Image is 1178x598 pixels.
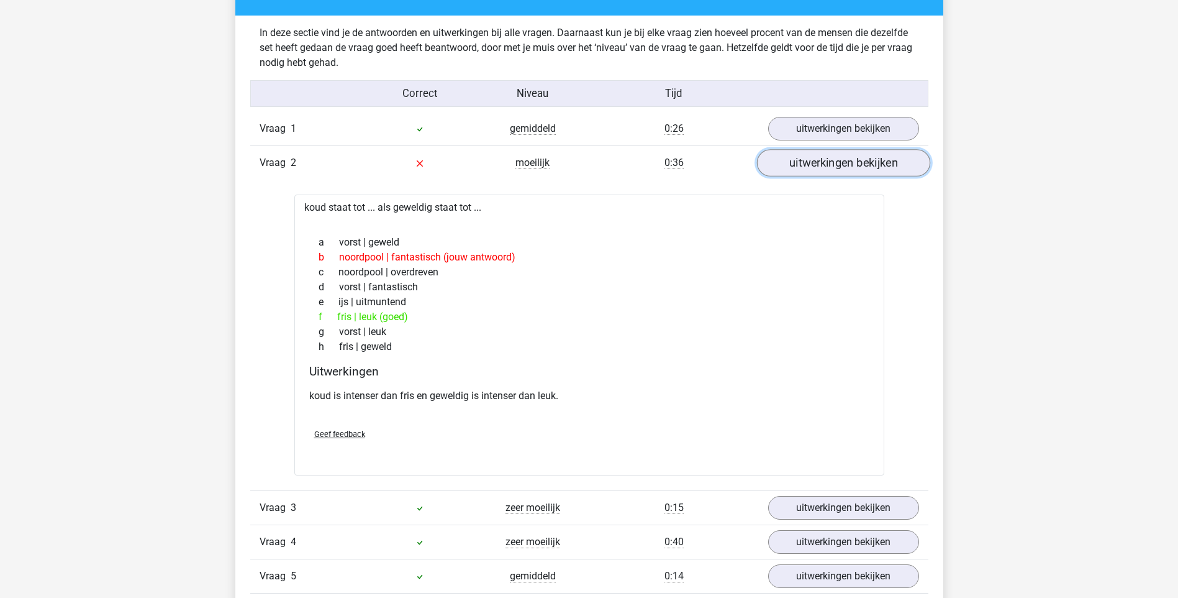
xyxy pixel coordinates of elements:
span: gemiddeld [510,122,556,135]
span: f [319,310,337,324]
span: 0:36 [664,157,684,169]
div: vorst | fantastisch [309,280,869,295]
span: Vraag [260,500,291,515]
span: 5 [291,570,296,582]
span: 0:14 [664,570,684,582]
p: koud is intenser dan fris en geweldig is intenser dan leuk. [309,389,869,403]
span: 2 [291,157,296,168]
div: Niveau [476,86,589,101]
div: In deze sectie vind je de antwoorden en uitwerkingen bij alle vragen. Daarnaast kun je bij elke v... [250,25,928,70]
span: 3 [291,502,296,513]
div: vorst | leuk [309,324,869,339]
a: uitwerkingen bekijken [768,496,919,520]
span: h [319,339,339,354]
a: uitwerkingen bekijken [768,117,919,140]
div: noordpool | overdreven [309,265,869,280]
span: moeilijk [515,157,550,169]
span: 0:40 [664,536,684,548]
span: Geef feedback [314,430,365,439]
div: Tijd [589,86,758,101]
span: a [319,235,339,250]
div: noordpool | fantastisch (jouw antwoord) [309,250,869,265]
span: 1 [291,122,296,134]
a: uitwerkingen bekijken [768,564,919,588]
span: g [319,324,339,339]
span: c [319,265,338,280]
a: uitwerkingen bekijken [768,530,919,554]
a: uitwerkingen bekijken [756,149,930,177]
span: gemiddeld [510,570,556,582]
div: ijs | uitmuntend [309,295,869,310]
span: b [319,250,339,265]
span: 4 [291,536,296,548]
div: fris | geweld [309,339,869,354]
div: Correct [363,86,476,101]
span: Vraag [260,569,291,584]
span: Vraag [260,155,291,170]
span: 0:15 [664,502,684,514]
span: Vraag [260,535,291,550]
h4: Uitwerkingen [309,364,869,379]
span: Vraag [260,121,291,136]
span: d [319,280,339,295]
div: koud staat tot ... als geweldig staat tot ... [294,195,884,476]
span: e [319,295,338,310]
span: zeer moeilijk [505,536,560,548]
span: zeer moeilijk [505,502,560,514]
div: vorst | geweld [309,235,869,250]
div: fris | leuk (goed) [309,310,869,324]
span: 0:26 [664,122,684,135]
